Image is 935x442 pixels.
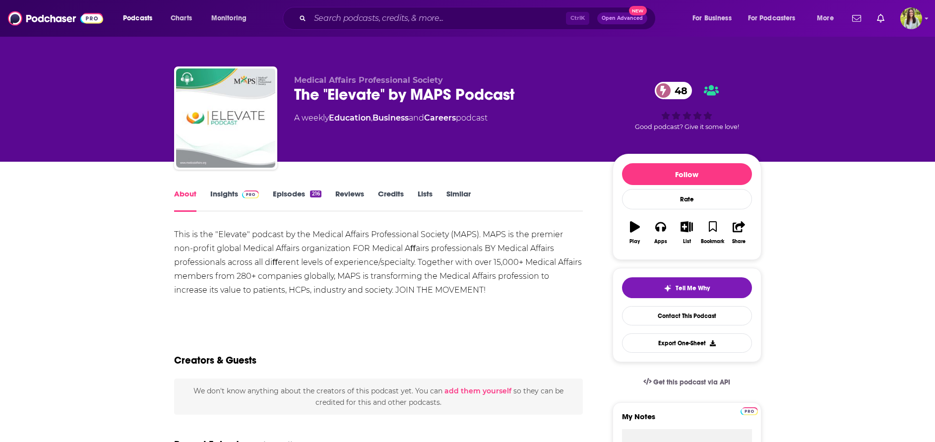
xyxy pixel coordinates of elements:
span: Podcasts [123,11,152,25]
div: Rate [622,189,752,209]
button: Export One-Sheet [622,333,752,353]
div: Share [732,239,746,245]
a: Contact This Podcast [622,306,752,325]
button: tell me why sparkleTell Me Why [622,277,752,298]
button: Play [622,215,648,251]
button: add them yourself [444,387,511,395]
div: List [683,239,691,245]
button: Follow [622,163,752,185]
span: , [371,113,373,123]
img: Podchaser - Follow, Share and Rate Podcasts [8,9,103,28]
img: User Profile [900,7,922,29]
a: Careers [424,113,456,123]
span: Ctrl K [566,12,589,25]
span: For Podcasters [748,11,796,25]
a: About [174,189,196,212]
div: Search podcasts, credits, & more... [292,7,665,30]
button: Open AdvancedNew [597,12,647,24]
div: This is the "Elevate" podcast by the Medical Affairs Professional Society (MAPS). MAPS is the pre... [174,228,583,297]
a: Get this podcast via API [635,370,739,394]
label: My Notes [622,412,752,429]
button: Apps [648,215,674,251]
span: Medical Affairs Professional Society [294,75,443,85]
img: The "Elevate" by MAPS Podcast [176,68,275,168]
a: Similar [446,189,471,212]
a: Business [373,113,409,123]
a: Lists [418,189,433,212]
img: Podchaser Pro [242,190,259,198]
span: Good podcast? Give it some love! [635,123,739,130]
img: Podchaser Pro [741,407,758,415]
button: Show profile menu [900,7,922,29]
a: 48 [655,82,692,99]
span: Open Advanced [602,16,643,21]
div: Apps [654,239,667,245]
div: Bookmark [701,239,724,245]
button: Bookmark [700,215,726,251]
button: List [674,215,699,251]
span: Get this podcast via API [653,378,730,386]
span: For Business [692,11,732,25]
span: Monitoring [211,11,247,25]
button: Share [726,215,751,251]
span: and [409,113,424,123]
a: Reviews [335,189,364,212]
button: open menu [742,10,810,26]
span: 48 [665,82,692,99]
button: open menu [116,10,165,26]
span: We don't know anything about the creators of this podcast yet . You can so they can be credited f... [193,386,563,406]
button: open menu [204,10,259,26]
a: InsightsPodchaser Pro [210,189,259,212]
button: open menu [686,10,744,26]
a: Pro website [741,406,758,415]
div: 48Good podcast? Give it some love! [613,75,761,137]
a: Episodes216 [273,189,321,212]
a: Education [329,113,371,123]
span: Charts [171,11,192,25]
img: tell me why sparkle [664,284,672,292]
a: Credits [378,189,404,212]
div: A weekly podcast [294,112,488,124]
span: Tell Me Why [676,284,710,292]
span: Logged in as meaghanyoungblood [900,7,922,29]
input: Search podcasts, credits, & more... [310,10,566,26]
div: Play [629,239,640,245]
button: open menu [810,10,846,26]
span: New [629,6,647,15]
a: Show notifications dropdown [873,10,888,27]
h2: Creators & Guests [174,354,256,367]
a: Charts [164,10,198,26]
div: 216 [310,190,321,197]
a: Show notifications dropdown [848,10,865,27]
span: More [817,11,834,25]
